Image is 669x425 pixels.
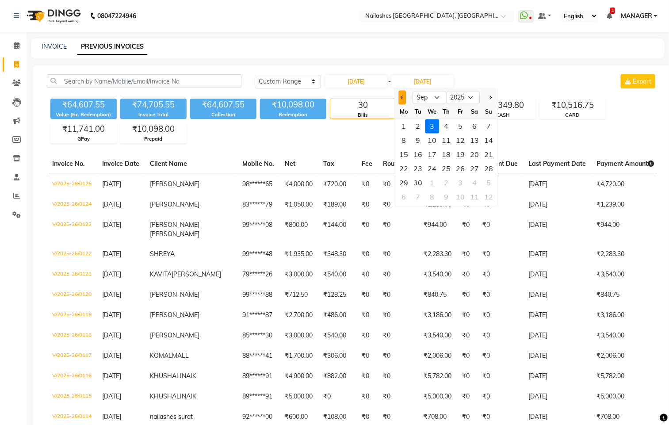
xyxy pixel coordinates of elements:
div: GPay [51,135,116,143]
div: Bills [330,111,396,119]
td: ₹3,186.00 [591,305,659,325]
td: ₹3,000.00 [279,325,318,346]
div: Tuesday, September 16, 2025 [411,148,425,162]
td: ₹3,540.00 [591,325,659,346]
div: Sunday, September 7, 2025 [482,119,496,134]
div: Sunday, September 14, 2025 [482,134,496,148]
td: [DATE] [523,285,591,305]
td: ₹5,000.00 [279,387,318,407]
td: ₹0 [477,244,523,264]
span: [PERSON_NAME] [150,221,199,229]
span: [PERSON_NAME] [150,180,199,188]
td: ₹4,720.00 [591,174,659,195]
td: ₹348.30 [318,244,356,264]
div: 9 [440,190,454,204]
td: ₹0 [457,387,477,407]
span: [DATE] [102,200,121,208]
div: Saturday, September 6, 2025 [468,119,482,134]
div: Monday, September 15, 2025 [397,148,411,162]
span: [DATE] [102,352,121,360]
span: 3 [610,8,615,14]
span: [DATE] [102,291,121,299]
span: Tax [323,160,334,168]
div: 28 [482,162,496,176]
div: 3 [425,119,440,134]
td: ₹0 [378,264,418,285]
td: ₹0 [356,305,378,325]
div: 8 [397,134,411,148]
td: V/2025-26/0124 [47,195,97,215]
button: Export [621,74,655,88]
div: 6 [397,190,411,204]
span: MANAGER [621,11,652,21]
td: ₹0 [457,366,477,387]
td: ₹128.25 [318,285,356,305]
span: Last Payment Date [528,160,586,168]
span: Export [633,77,651,85]
div: Wednesday, September 3, 2025 [425,119,440,134]
td: ₹144.00 [318,215,356,244]
div: 22 [397,162,411,176]
div: 8 [425,190,440,204]
span: [DATE] [102,180,121,188]
td: ₹0 [378,387,418,407]
td: V/2025-26/0118 [47,325,97,346]
td: ₹0 [356,264,378,285]
td: V/2025-26/0123 [47,215,97,244]
div: 30 [330,99,396,111]
td: ₹3,540.00 [591,264,659,285]
div: Redemption [260,111,326,119]
td: ₹0 [378,285,418,305]
div: 11 [440,134,454,148]
div: Friday, September 5, 2025 [454,119,468,134]
td: ₹0 [477,264,523,285]
td: ₹0 [378,366,418,387]
div: Fr [454,105,468,119]
td: ₹5,000.00 [591,387,659,407]
span: Mobile No. [242,160,274,168]
span: NAIK [182,392,196,400]
div: 29 [397,176,411,190]
td: ₹944.00 [591,215,659,244]
div: 3 [454,176,468,190]
div: 5 [454,119,468,134]
div: Friday, September 26, 2025 [454,162,468,176]
div: 4 [468,176,482,190]
span: [PERSON_NAME] [150,291,199,299]
div: Tuesday, September 30, 2025 [411,176,425,190]
div: 25 [440,162,454,176]
td: ₹5,782.00 [418,366,457,387]
td: ₹944.00 [418,215,457,244]
td: ₹0 [378,215,418,244]
button: Previous month [399,91,406,105]
td: ₹3,540.00 [418,264,457,285]
span: KHUSHALI [150,392,182,400]
div: ₹11,741.00 [51,123,116,135]
div: Thursday, October 9, 2025 [440,190,454,204]
div: 6 [468,119,482,134]
div: Thursday, September 25, 2025 [440,162,454,176]
select: Select month [413,91,447,104]
td: V/2025-26/0117 [47,346,97,366]
td: ₹1,239.00 [591,195,659,215]
div: Tu [411,105,425,119]
div: Su [482,105,496,119]
span: [DATE] [102,331,121,339]
div: Saturday, October 4, 2025 [468,176,482,190]
span: KAVITA [150,270,172,278]
div: CARD [540,111,605,119]
td: V/2025-26/0119 [47,305,97,325]
div: Sunday, October 12, 2025 [482,190,496,204]
div: Friday, October 3, 2025 [454,176,468,190]
td: ₹0 [356,174,378,195]
div: Wednesday, September 17, 2025 [425,148,440,162]
td: ₹0 [477,346,523,366]
div: 17 [425,148,440,162]
td: ₹306.00 [318,346,356,366]
div: 27 [468,162,482,176]
td: ₹2,006.00 [591,346,659,366]
div: Saturday, September 27, 2025 [468,162,482,176]
td: ₹0 [477,285,523,305]
td: V/2025-26/0125 [47,174,97,195]
td: [DATE] [523,174,591,195]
